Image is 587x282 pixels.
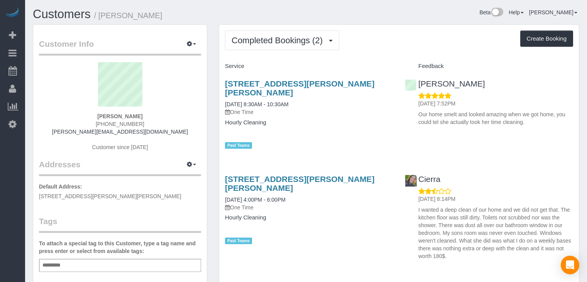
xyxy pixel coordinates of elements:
span: [STREET_ADDRESS][PERSON_NAME][PERSON_NAME] [39,193,181,199]
a: Customers [33,7,91,21]
p: [DATE] 7:52PM [418,100,573,107]
label: To attach a special tag to this Customer, type a tag name and press enter or select from availabl... [39,240,201,255]
strong: [PERSON_NAME] [97,113,142,119]
a: [DATE] 8:30AM - 10:30AM [225,101,289,107]
legend: Customer Info [39,38,201,56]
p: One Time [225,108,393,116]
a: Beta [479,9,503,15]
span: Paid Teams [225,238,252,244]
img: Automaid Logo [5,8,20,19]
a: Cierra [405,175,440,183]
a: [STREET_ADDRESS][PERSON_NAME][PERSON_NAME] [225,175,374,192]
span: Completed Bookings (2) [232,36,326,45]
span: Customer since [DATE] [92,144,148,150]
legend: Tags [39,216,201,233]
h4: Hourly Cleaning [225,214,393,221]
a: [PERSON_NAME] [529,9,577,15]
a: [PERSON_NAME] [405,79,485,88]
small: / [PERSON_NAME] [94,11,162,20]
button: Create Booking [520,31,573,47]
label: Default Address: [39,183,82,190]
p: I wanted a deep clean of our home and we did not get that. The kitchen floor was still dirty, Toi... [418,206,573,260]
img: Cierra [405,175,417,187]
span: Paid Teams [225,142,252,149]
h4: Hourly Cleaning [225,119,393,126]
span: [PHONE_NUMBER] [96,121,144,127]
a: [DATE] 4:00PM - 6:00PM [225,197,286,203]
div: Open Intercom Messenger [561,256,579,274]
h4: Feedback [405,63,573,70]
h4: Service [225,63,393,70]
p: [DATE] 8:14PM [418,195,573,203]
button: Completed Bookings (2) [225,31,339,50]
a: Help [509,9,524,15]
p: Our home smelt and looked amazing when we got home, you could tel she actually took her time clea... [418,110,573,126]
p: One Time [225,204,393,211]
a: [PERSON_NAME][EMAIL_ADDRESS][DOMAIN_NAME] [52,129,188,135]
a: [STREET_ADDRESS][PERSON_NAME][PERSON_NAME] [225,79,374,97]
img: New interface [491,8,503,18]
